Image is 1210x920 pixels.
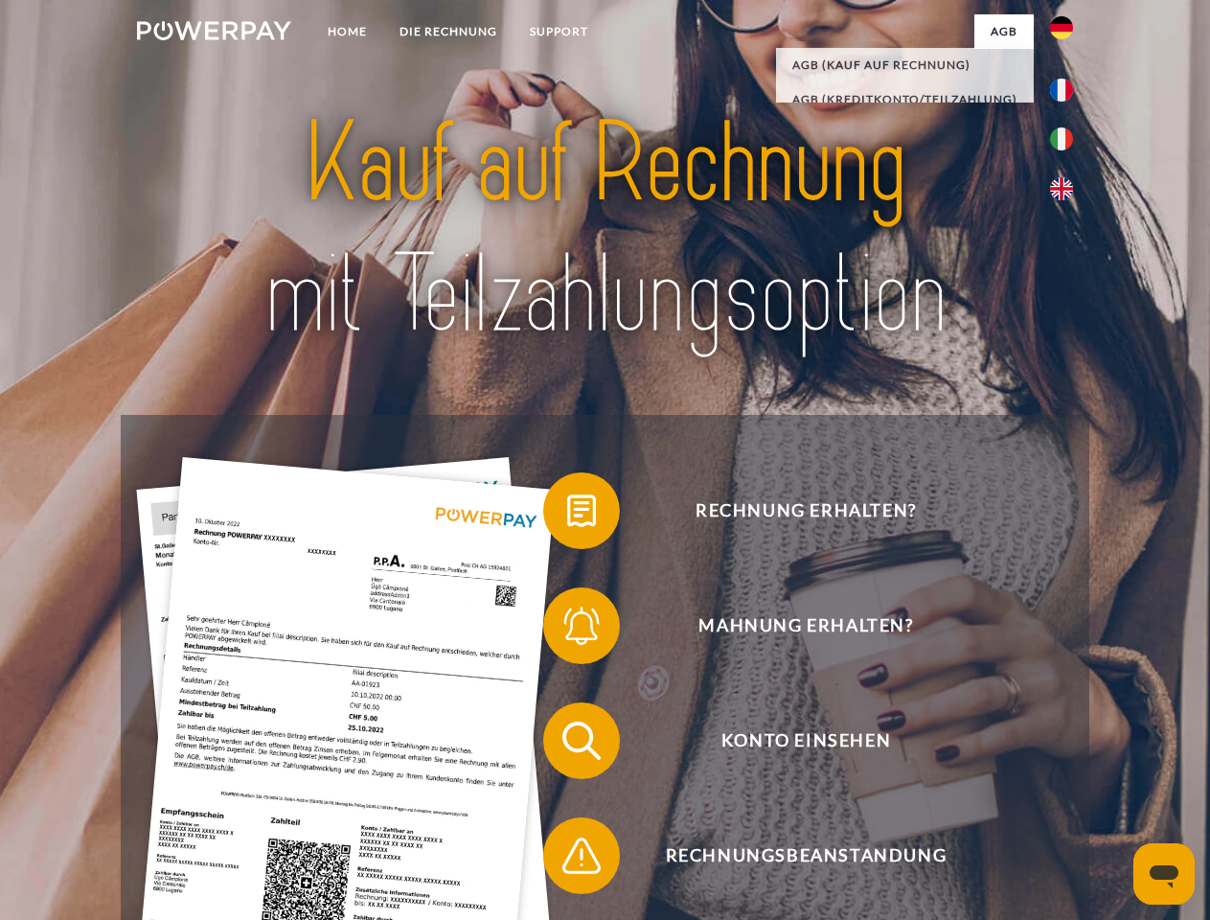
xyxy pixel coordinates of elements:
[571,472,1040,549] span: Rechnung erhalten?
[1050,16,1073,39] img: de
[137,21,291,40] img: logo-powerpay-white.svg
[776,82,1034,117] a: AGB (Kreditkonto/Teilzahlung)
[1133,843,1195,905] iframe: Schaltfläche zum Öffnen des Messaging-Fensters
[543,817,1041,894] button: Rechnungsbeanstandung
[558,717,605,765] img: qb_search.svg
[543,472,1041,549] button: Rechnung erhalten?
[571,702,1040,779] span: Konto einsehen
[1050,79,1073,102] img: fr
[514,14,605,49] a: SUPPORT
[776,48,1034,82] a: AGB (Kauf auf Rechnung)
[543,702,1041,779] button: Konto einsehen
[974,14,1034,49] a: agb
[183,92,1027,367] img: title-powerpay_de.svg
[558,487,605,535] img: qb_bill.svg
[558,602,605,650] img: qb_bell.svg
[558,832,605,880] img: qb_warning.svg
[383,14,514,49] a: DIE RECHNUNG
[311,14,383,49] a: Home
[571,587,1040,664] span: Mahnung erhalten?
[1050,127,1073,150] img: it
[571,817,1040,894] span: Rechnungsbeanstandung
[543,587,1041,664] button: Mahnung erhalten?
[1050,177,1073,200] img: en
